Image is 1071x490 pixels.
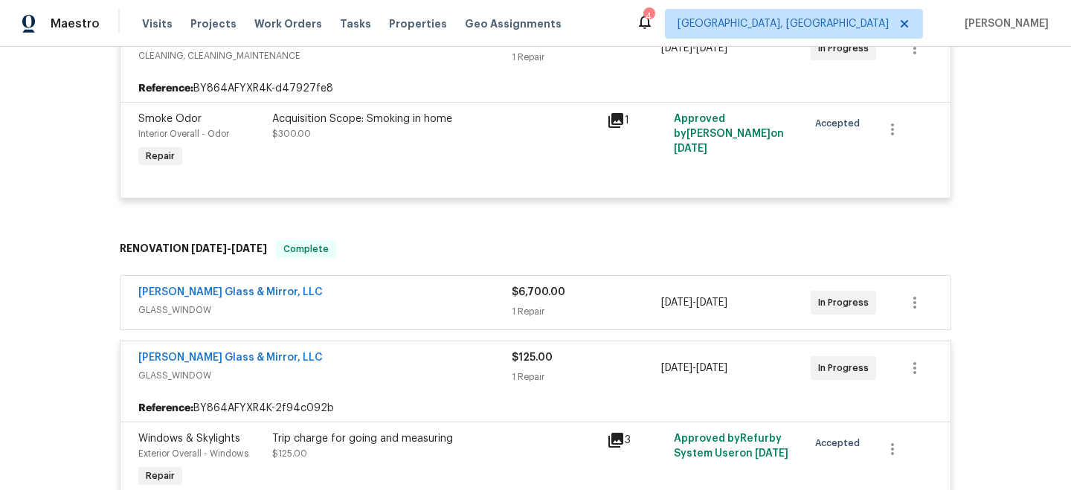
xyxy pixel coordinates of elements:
div: Acquisition Scope: Smoking in home [272,112,598,126]
span: Tasks [340,19,371,29]
span: [DATE] [191,243,227,254]
span: Properties [389,16,447,31]
span: Repair [140,468,181,483]
b: Reference: [138,401,193,416]
span: In Progress [818,41,875,56]
div: 1 Repair [512,370,661,384]
span: Maestro [51,16,100,31]
span: In Progress [818,361,875,375]
span: Accepted [815,116,866,131]
span: - [191,243,267,254]
div: 4 [643,9,654,24]
span: [DATE] [696,43,727,54]
div: 1 Repair [512,50,661,65]
span: Repair [140,149,181,164]
h6: RENOVATION [120,240,267,258]
span: Geo Assignments [465,16,562,31]
span: [DATE] [661,43,692,54]
span: Work Orders [254,16,322,31]
span: [PERSON_NAME] [959,16,1049,31]
span: [GEOGRAPHIC_DATA], [GEOGRAPHIC_DATA] [678,16,889,31]
span: Smoke Odor [138,114,202,124]
div: 3 [607,431,665,449]
span: Exterior Overall - Windows [138,449,248,458]
div: Trip charge for going and measuring [272,431,598,446]
span: GLASS_WINDOW [138,303,512,317]
span: [DATE] [231,243,267,254]
span: Approved by Refurby System User on [674,433,788,459]
span: $125.00 [512,352,553,363]
span: Complete [277,242,335,257]
span: [DATE] [696,363,727,373]
div: 1 Repair [512,304,661,319]
b: Reference: [138,81,193,96]
span: [DATE] [661,297,692,308]
span: - [661,295,727,310]
span: CLEANING, CLEANING_MAINTENANCE [138,48,512,63]
div: 1 [607,112,665,129]
span: [DATE] [696,297,727,308]
span: - [661,41,727,56]
span: $6,700.00 [512,287,565,297]
span: [DATE] [755,448,788,459]
a: [PERSON_NAME] Glass & Mirror, LLC [138,352,323,363]
span: Interior Overall - Odor [138,129,229,138]
div: BY864AFYXR4K-2f94c092b [120,395,951,422]
div: RENOVATION [DATE]-[DATE]Complete [115,225,956,273]
span: Projects [190,16,237,31]
span: Accepted [815,436,866,451]
span: $300.00 [272,129,311,138]
span: GLASS_WINDOW [138,368,512,383]
span: $125.00 [272,449,307,458]
a: [PERSON_NAME] Glass & Mirror, LLC [138,287,323,297]
span: In Progress [818,295,875,310]
span: Windows & Skylights [138,433,240,444]
span: [DATE] [674,144,707,154]
span: Visits [142,16,173,31]
span: - [661,361,727,375]
span: [DATE] [661,363,692,373]
div: BY864AFYXR4K-d47927fe8 [120,75,951,102]
span: Approved by [PERSON_NAME] on [674,114,784,154]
